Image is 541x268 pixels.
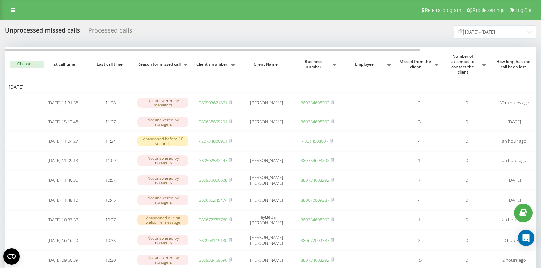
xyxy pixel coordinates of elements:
div: Not answered by managers [137,235,188,245]
div: Unprocessed missed calls [5,27,80,37]
td: 7 [395,171,443,190]
td: an hour ago [490,132,538,150]
a: 380672787760 [199,217,227,223]
button: Choose all [10,61,44,68]
td: 0 [443,191,490,209]
td: 0 [443,210,490,229]
span: Referral program [425,7,461,13]
div: Not answered by managers [137,175,188,185]
td: 3 [395,113,443,131]
a: 380734608292 [301,119,329,125]
td: 0 [443,171,490,190]
td: 0 [443,231,490,250]
td: [PERSON_NAME] [PERSON_NAME] [239,171,294,190]
td: 10:45 [87,191,134,209]
td: [DATE] [490,171,538,190]
td: [DATE] 15:13:48 [39,113,87,131]
td: an hour ago [490,151,538,169]
div: Open Intercom Messenger [518,230,534,246]
td: [PERSON_NAME] [239,191,294,209]
td: [DATE] 11:09:13 [39,151,87,169]
td: 10:33 [87,231,134,250]
div: Not answered by managers [137,155,188,165]
div: Abandoned during welcome message [137,215,188,225]
td: 0 [443,94,490,112]
a: 380672009387 [301,237,329,243]
span: Profile settings [473,7,504,13]
td: [DATE] 11:48:10 [39,191,87,209]
a: 380672009387 [301,197,329,203]
div: Not answered by managers [137,195,188,205]
a: 380734608292 [301,217,329,223]
td: an hour ago [490,210,538,229]
a: 380935006628 [199,177,227,183]
span: Last call time [92,62,129,67]
a: 380734608292 [301,257,329,263]
td: 0 [443,151,490,169]
div: Not answered by managers [137,117,188,127]
td: [PERSON_NAME] [PERSON_NAME] [239,231,294,250]
td: [DATE] [490,191,538,209]
a: 380734608292 [301,177,329,183]
span: Log Out [516,7,532,13]
a: 380968119130 [199,237,227,243]
td: 2 [395,231,443,250]
div: Abandoned before 10 seconds [137,136,188,146]
td: 1 [395,151,443,169]
span: Reason for missed call [137,62,182,67]
td: [DATE] [490,113,538,131]
span: Client's number [195,62,230,67]
a: 380503621871 [199,100,227,106]
td: 4 [395,191,443,209]
td: [PERSON_NAME] [239,113,294,131]
td: 20 hours ago [490,231,538,250]
td: 11:09 [87,151,134,169]
td: 0 [443,132,490,150]
td: 4 [395,132,443,150]
td: 11:24 [87,132,134,150]
td: [DATE] 11:04:27 [39,132,87,150]
td: 11:27 [87,113,134,131]
td: Наумець [PERSON_NAME] [239,210,294,229]
td: [DATE] 16:16:20 [39,231,87,250]
td: 2 [395,94,443,112]
td: 35 minutes ago [490,94,538,112]
span: Business number [297,59,332,69]
span: Number of attempts to contact the client [446,54,481,75]
a: 380734608292 [301,157,329,163]
span: Client Name [245,62,288,67]
div: Not answered by managers [137,98,188,108]
td: 0 [443,113,490,131]
td: 1 [395,210,443,229]
span: First call time [44,62,81,67]
td: [PERSON_NAME] [239,151,294,169]
div: Processed calls [88,27,132,37]
span: Missed from the client [399,59,433,69]
td: [DATE] 11:40:36 [39,171,87,190]
a: 380734608292 [301,100,329,106]
a: 380638895291 [199,119,227,125]
a: 380502582447 [199,157,227,163]
div: Not answered by managers [137,255,188,265]
span: How long has the call been lost [496,59,533,69]
span: Employee [344,62,386,67]
td: 10:37 [87,210,134,229]
a: 380938459596 [199,257,227,263]
td: [DATE] 10:37:57 [39,210,87,229]
td: 11:38 [87,94,134,112]
td: [PERSON_NAME] [239,94,294,112]
button: Open CMP widget [3,248,20,265]
td: 10:57 [87,171,134,190]
a: 380686245474 [199,197,227,203]
a: 48814503007 [302,138,328,144]
td: [DATE] 11:31:38 [39,94,87,112]
a: 420734820961 [199,138,227,144]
